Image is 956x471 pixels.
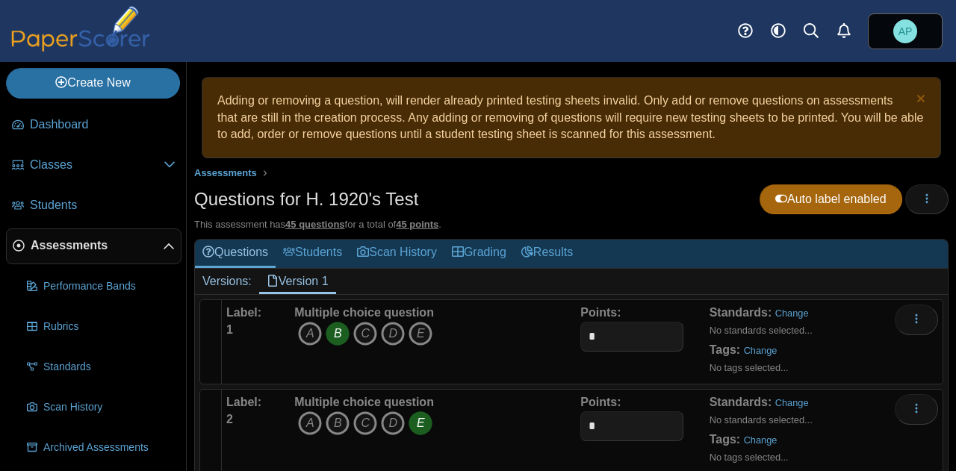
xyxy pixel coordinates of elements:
[226,306,261,319] b: Label:
[298,322,322,346] i: A
[710,414,813,425] small: No standards selected...
[710,452,789,463] small: No tags selected...
[210,85,933,150] div: Adding or removing a question, will render already printed testing sheets invalid. Only add or re...
[580,306,621,319] b: Points:
[226,396,261,408] b: Label:
[710,362,789,373] small: No tags selected...
[514,240,580,267] a: Results
[6,148,181,184] a: Classes
[396,219,438,230] u: 45 points
[30,116,176,133] span: Dashboard
[350,240,444,267] a: Scan History
[6,188,181,224] a: Students
[444,240,514,267] a: Grading
[298,411,322,435] i: A
[285,219,344,230] u: 45 questions
[6,228,181,264] a: Assessments
[913,93,925,108] a: Dismiss notice
[353,411,377,435] i: C
[710,343,740,356] b: Tags:
[194,187,418,212] h1: Questions for H. 1920's Test
[828,15,860,48] a: Alerts
[6,68,180,98] a: Create New
[43,440,176,455] span: Archived Assessments
[381,411,405,435] i: D
[898,26,913,37] span: Adam Pianka
[381,322,405,346] i: D
[43,400,176,415] span: Scan History
[775,308,809,319] a: Change
[30,197,176,213] span: Students
[6,6,155,52] img: PaperScorer
[195,240,276,267] a: Questions
[893,19,917,43] span: Adam Pianka
[580,396,621,408] b: Points:
[353,322,377,346] i: C
[43,360,176,375] span: Standards
[21,430,181,466] a: Archived Assessments
[43,279,176,294] span: Performance Bands
[409,322,432,346] i: E
[6,41,155,54] a: PaperScorer
[775,193,887,205] span: Auto label enabled
[409,411,432,435] i: E
[710,433,740,446] b: Tags:
[744,345,777,356] a: Change
[294,396,434,408] b: Multiple choice question
[294,306,434,319] b: Multiple choice question
[895,394,938,424] button: More options
[326,411,350,435] i: B
[194,167,257,178] span: Assessments
[226,323,233,336] b: 1
[868,13,943,49] a: Adam Pianka
[30,157,164,173] span: Classes
[326,322,350,346] i: B
[710,396,772,408] b: Standards:
[194,218,949,231] div: This assessment has for a total of .
[6,107,181,143] a: Dashboard
[760,184,902,214] a: Auto label enabled
[744,434,777,446] a: Change
[259,269,336,294] a: Version 1
[710,325,813,336] small: No standards selected...
[21,349,181,385] a: Standards
[895,305,938,334] button: More options
[31,237,163,254] span: Assessments
[710,306,772,319] b: Standards:
[775,397,809,408] a: Change
[276,240,350,267] a: Students
[190,164,261,183] a: Assessments
[21,269,181,305] a: Performance Bands
[195,269,259,294] div: Versions:
[21,309,181,345] a: Rubrics
[226,413,233,425] b: 2
[21,390,181,425] a: Scan History
[43,319,176,334] span: Rubrics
